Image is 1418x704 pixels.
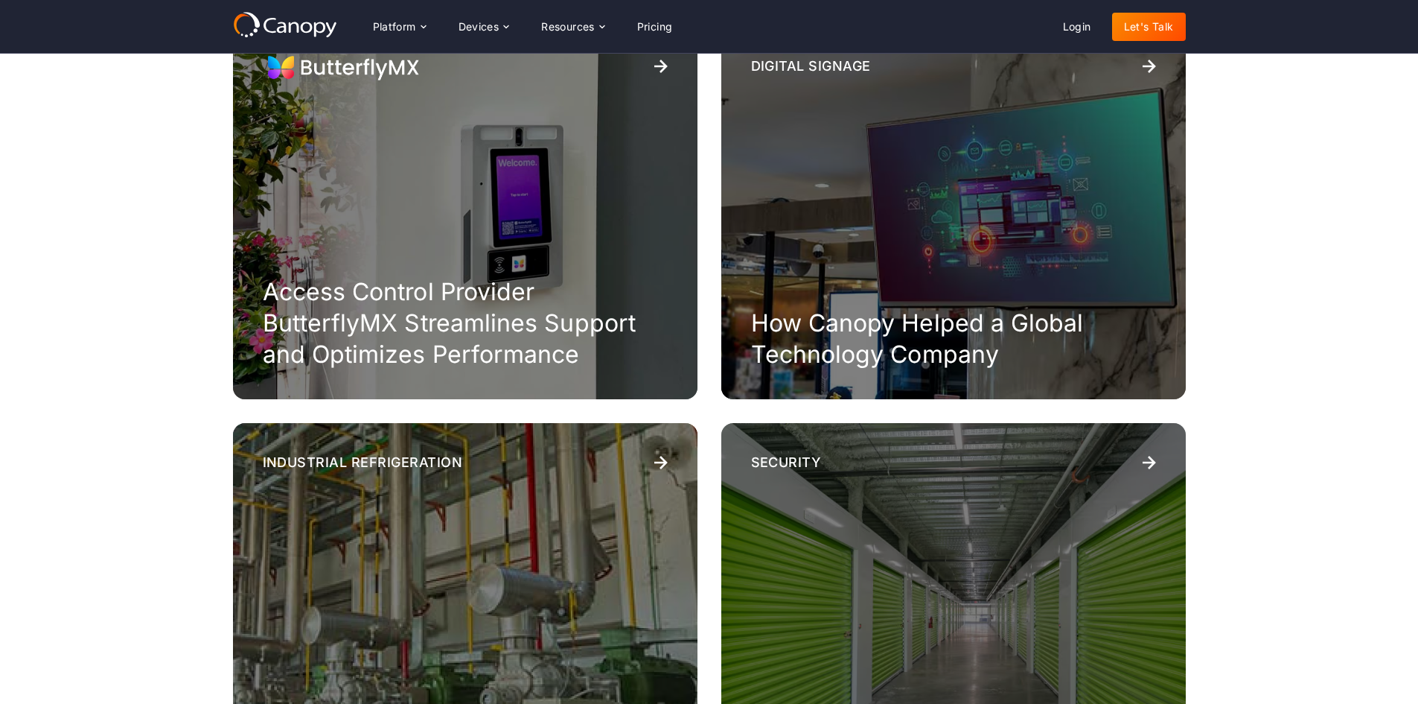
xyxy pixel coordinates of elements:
div: Industrial Refrigeration [263,454,463,471]
a: Let's Talk [1112,13,1186,41]
div: Devices [459,22,499,32]
div: Resources [529,12,616,42]
div: Platform [361,12,438,42]
h3: Access Control Provider ButterflyMX Streamlines Support and Optimizes Performance [263,276,668,370]
a: Digital SignageHow Canopy Helped a Global Technology Company [721,27,1186,399]
a: Access Control Provider ButterflyMX Streamlines Support and Optimizes Performance [233,27,697,399]
div: Resources [541,22,595,32]
a: Login [1051,13,1103,41]
h3: How Canopy Helped a Global Technology Company [751,308,1156,370]
div: Security [751,454,822,471]
a: Pricing [625,13,685,41]
div: Platform [373,22,416,32]
div: Devices [447,12,521,42]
